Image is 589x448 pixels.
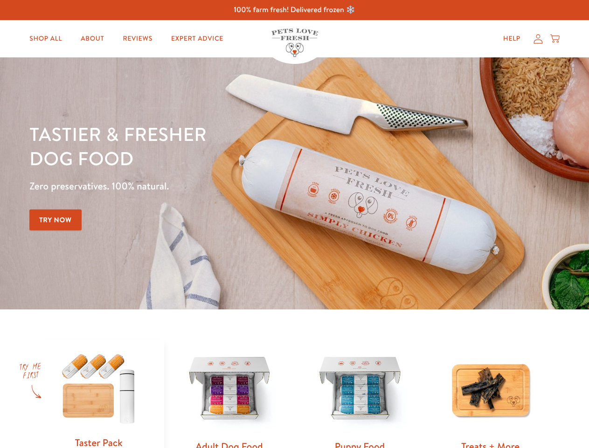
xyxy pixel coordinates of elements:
a: Shop All [22,29,69,48]
a: About [73,29,111,48]
h1: Tastier & fresher dog food [29,122,383,170]
img: Pets Love Fresh [271,28,318,57]
a: Expert Advice [164,29,231,48]
a: Reviews [115,29,159,48]
p: Zero preservatives. 100% natural. [29,178,383,195]
a: Try Now [29,210,82,231]
a: Help [496,29,528,48]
